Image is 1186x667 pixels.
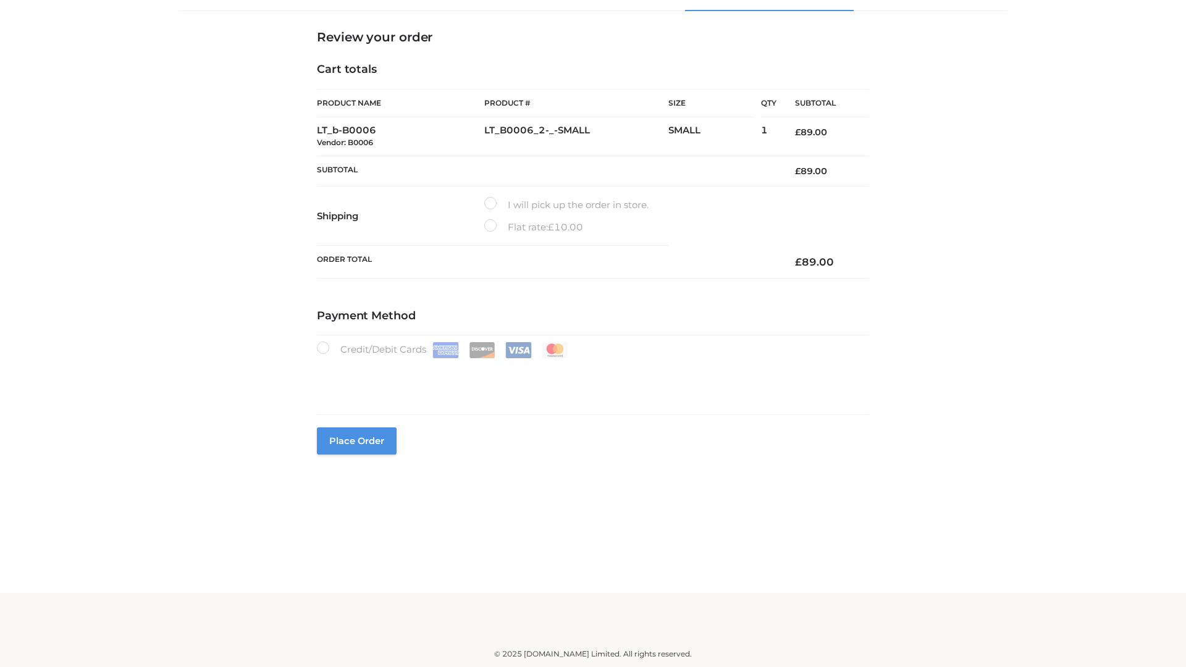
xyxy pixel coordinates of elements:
bdi: 89.00 [795,127,827,138]
span: £ [795,127,801,138]
td: LT_b-B0006 [317,117,484,156]
span: £ [548,221,554,233]
span: £ [795,256,802,268]
th: Product # [484,89,668,117]
bdi: 89.00 [795,256,834,268]
h4: Payment Method [317,309,869,323]
td: 1 [761,117,776,156]
button: Place order [317,427,397,455]
td: SMALL [668,117,761,156]
h3: Review your order [317,30,869,44]
th: Subtotal [776,90,869,117]
img: Mastercard [542,342,568,358]
label: I will pick up the order in store. [484,197,649,213]
img: Amex [432,342,459,358]
bdi: 89.00 [795,166,827,177]
img: Discover [469,342,495,358]
th: Order Total [317,246,776,279]
th: Size [668,90,755,117]
label: Credit/Debit Cards [317,342,570,358]
label: Flat rate: [484,219,583,235]
td: LT_B0006_2-_-SMALL [484,117,668,156]
small: Vendor: B0006 [317,138,373,147]
th: Subtotal [317,156,776,186]
th: Product Name [317,89,484,117]
iframe: Secure payment input frame [314,356,867,401]
th: Qty [761,89,776,117]
h4: Cart totals [317,63,869,77]
bdi: 10.00 [548,221,583,233]
th: Shipping [317,187,484,246]
span: £ [795,166,801,177]
img: Visa [505,342,532,358]
div: © 2025 [DOMAIN_NAME] Limited. All rights reserved. [183,648,1003,660]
